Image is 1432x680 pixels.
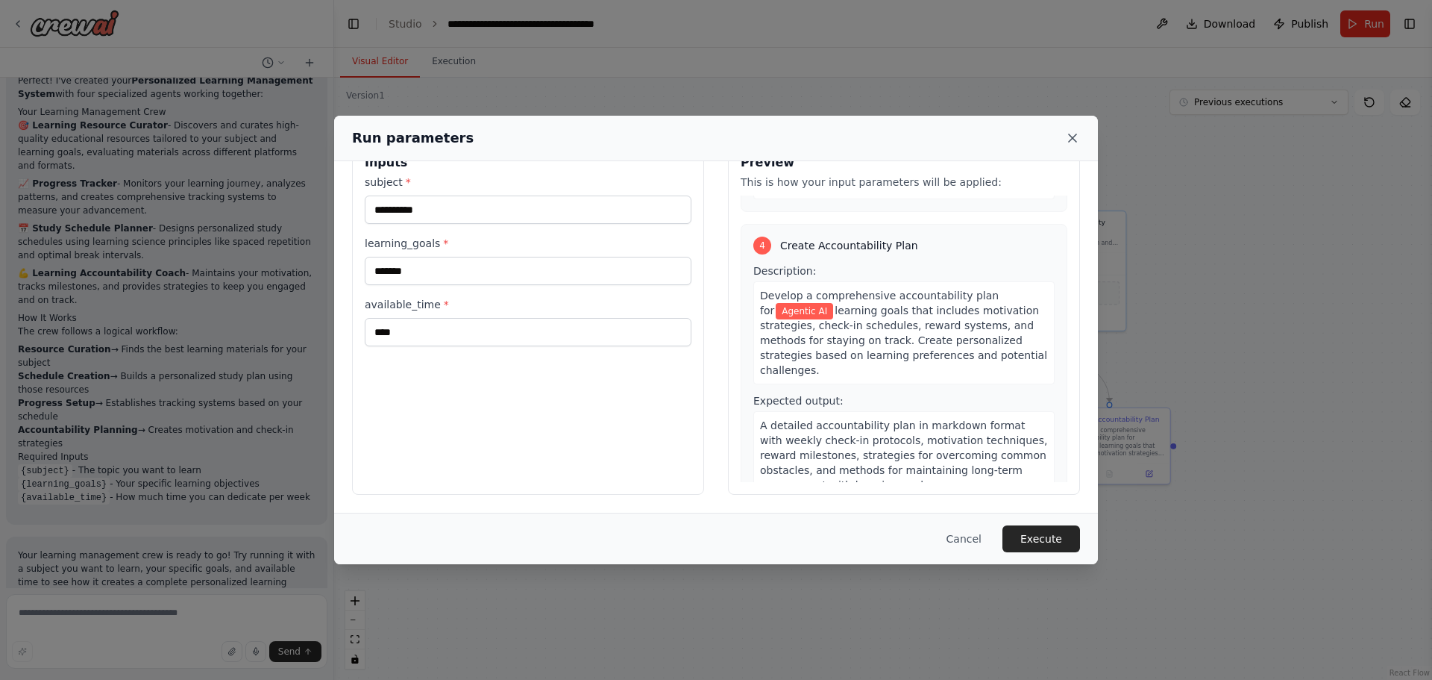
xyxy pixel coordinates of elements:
[741,175,1067,190] p: This is how your input parameters will be applied:
[760,305,1047,376] span: learning goals that includes motivation strategies, check-in schedules, reward systems, and metho...
[935,525,993,552] button: Cancel
[760,419,1047,491] span: A detailed accountability plan in markdown format with weekly check-in protocols, motivation tech...
[753,265,816,277] span: Description:
[753,237,771,255] div: 4
[365,175,691,190] label: subject
[760,290,999,316] span: Develop a comprehensive accountability plan for
[352,128,474,149] h2: Run parameters
[753,395,844,407] span: Expected output:
[780,238,918,253] span: Create Accountability Plan
[1002,525,1080,552] button: Execute
[365,154,691,172] h3: Inputs
[365,297,691,312] label: available_time
[776,303,833,319] span: Variable: subject
[365,236,691,251] label: learning_goals
[741,154,1067,172] h3: Preview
